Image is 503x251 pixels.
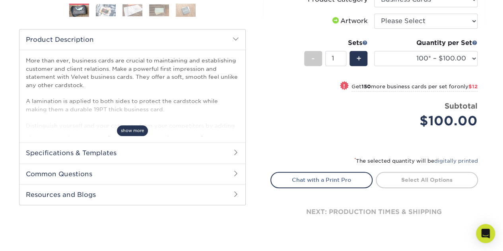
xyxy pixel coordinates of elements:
[96,4,116,16] img: Business Cards 02
[117,125,148,136] span: show more
[19,142,245,163] h2: Specifications & Templates
[122,4,142,16] img: Business Cards 03
[457,84,478,90] span: only
[19,184,245,205] h2: Resources and Blogs
[19,29,245,50] h2: Product Description
[176,3,196,17] img: Business Cards 05
[361,84,371,90] strong: 150
[270,188,478,236] div: next: production times & shipping
[376,172,478,188] a: Select All Options
[354,158,478,164] small: The selected quantity will be
[374,38,478,48] div: Quantity per Set
[311,53,315,64] span: -
[476,224,495,243] div: Open Intercom Messenger
[468,84,478,90] span: $12
[304,38,368,48] div: Sets
[356,53,361,64] span: +
[149,4,169,16] img: Business Cards 04
[270,172,373,188] a: Chat with a Print Pro
[26,56,239,186] p: More than ever, business cards are crucial to maintaining and establishing customer and client re...
[331,16,368,26] div: Artwork
[343,82,345,90] span: !
[434,158,478,164] a: digitally printed
[19,163,245,184] h2: Common Questions
[445,101,478,110] strong: Subtotal
[352,84,478,91] small: Get more business cards per set for
[69,1,89,21] img: Business Cards 01
[380,111,478,130] div: $100.00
